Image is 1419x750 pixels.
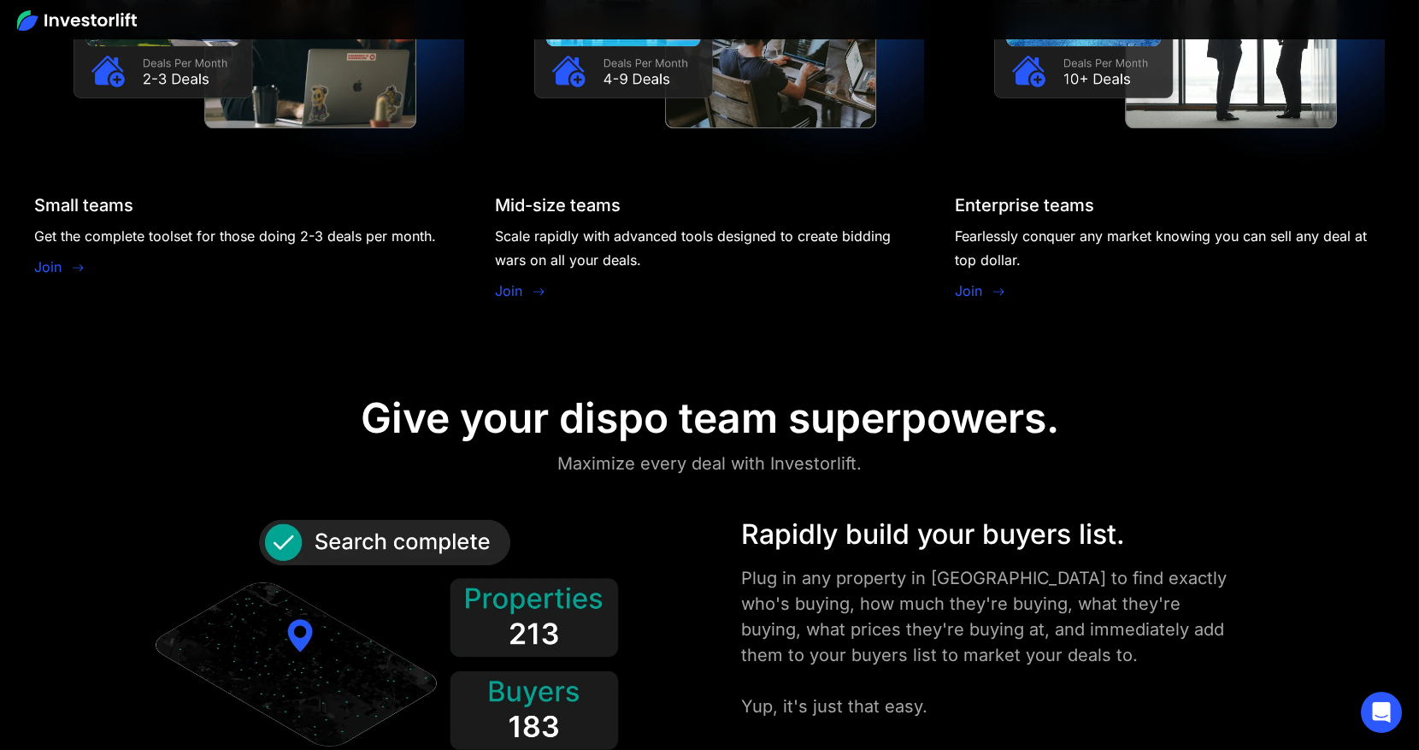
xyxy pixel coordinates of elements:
[34,224,436,248] div: Get the complete toolset for those doing 2-3 deals per month.
[955,281,982,301] a: Join
[557,450,862,477] div: Maximize every deal with Investorlift.
[361,393,1059,443] div: Give your dispo team superpowers.
[741,514,1241,555] div: Rapidly build your buyers list.
[1361,692,1402,733] div: Open Intercom Messenger
[955,224,1385,272] div: Fearlessly conquer any market knowing you can sell any deal at top dollar.
[495,195,621,216] div: Mid-size teams
[34,257,62,277] a: Join
[495,281,522,301] a: Join
[955,195,1094,216] div: Enterprise teams
[495,224,925,272] div: Scale rapidly with advanced tools designed to create bidding wars on all your deals.
[741,565,1241,719] div: Plug in any property in [GEOGRAPHIC_DATA] to find exactly who's buying, how much they're buying, ...
[34,195,133,216] div: Small teams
